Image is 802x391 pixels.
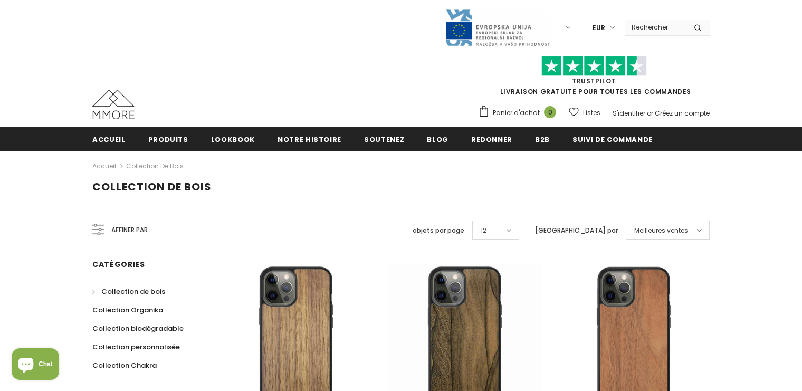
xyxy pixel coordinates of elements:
[364,127,404,151] a: soutenez
[111,224,148,236] span: Affiner par
[148,127,188,151] a: Produits
[569,103,600,122] a: Listes
[364,135,404,145] span: soutenez
[92,160,116,173] a: Accueil
[613,109,645,118] a: S'identifier
[541,56,647,77] img: Faites confiance aux étoiles pilotes
[278,135,341,145] span: Notre histoire
[593,23,605,33] span: EUR
[92,135,126,145] span: Accueil
[413,225,464,236] label: objets par page
[478,61,710,96] span: LIVRAISON GRATUITE POUR TOUTES LES COMMANDES
[211,135,255,145] span: Lookbook
[92,179,212,194] span: Collection de bois
[92,282,165,301] a: Collection de bois
[583,108,600,118] span: Listes
[92,356,157,375] a: Collection Chakra
[92,323,184,333] span: Collection biodégradable
[92,90,135,119] img: Cas MMORE
[471,135,512,145] span: Redonner
[92,319,184,338] a: Collection biodégradable
[148,135,188,145] span: Produits
[278,127,341,151] a: Notre histoire
[478,105,561,121] a: Panier d'achat 0
[126,161,184,170] a: Collection de bois
[92,127,126,151] a: Accueil
[647,109,653,118] span: or
[655,109,710,118] a: Créez un compte
[481,225,486,236] span: 12
[572,135,653,145] span: Suivi de commande
[634,225,688,236] span: Meilleures ventes
[535,127,550,151] a: B2B
[572,127,653,151] a: Suivi de commande
[8,348,62,383] inbox-online-store-chat: Shopify online store chat
[471,127,512,151] a: Redonner
[92,338,180,356] a: Collection personnalisée
[625,20,686,35] input: Search Site
[92,259,145,270] span: Catégories
[535,225,618,236] label: [GEOGRAPHIC_DATA] par
[427,135,448,145] span: Blog
[544,106,556,118] span: 0
[493,108,540,118] span: Panier d'achat
[445,8,550,47] img: Javni Razpis
[535,135,550,145] span: B2B
[427,127,448,151] a: Blog
[211,127,255,151] a: Lookbook
[92,360,157,370] span: Collection Chakra
[92,305,163,315] span: Collection Organika
[92,342,180,352] span: Collection personnalisée
[92,301,163,319] a: Collection Organika
[445,23,550,32] a: Javni Razpis
[572,77,616,85] a: TrustPilot
[101,287,165,297] span: Collection de bois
